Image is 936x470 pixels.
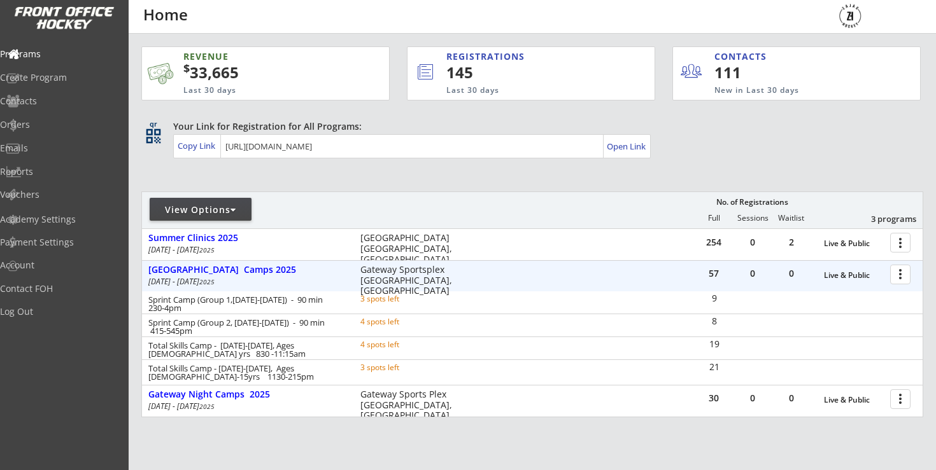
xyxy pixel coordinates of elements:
div: CONTACTS [714,50,772,63]
div: 0 [772,394,811,403]
div: 8 [695,317,733,326]
div: Last 30 days [183,85,329,96]
div: 0 [734,238,772,247]
div: Your Link for Registration for All Programs: [173,120,884,133]
div: 19 [695,340,733,349]
div: Copy Link [178,140,218,151]
div: Total Skills Camp - [DATE]-[DATE], Ages [DEMOGRAPHIC_DATA] yrs 830 -11:15am [148,342,343,358]
div: 0 [772,269,811,278]
div: 57 [695,269,733,278]
div: Live & Public [824,396,884,404]
div: [DATE] - [DATE] [148,246,343,254]
div: 3 spots left [360,364,443,371]
button: more_vert [890,389,911,409]
div: [DATE] - [DATE] [148,403,343,410]
div: Gateway Sportsplex [GEOGRAPHIC_DATA], [GEOGRAPHIC_DATA] [360,265,460,296]
div: 33,665 [183,62,349,83]
div: 0 [734,394,772,403]
div: 2 [772,238,811,247]
div: [DATE] - [DATE] [148,278,343,286]
div: Sprint Camp (Group 2, [DATE]-[DATE]) - 90 min 415-545pm [148,319,343,335]
div: View Options [150,204,252,216]
div: Gateway Night Camps 2025 [148,389,347,400]
div: No. of Registrations [713,198,791,207]
em: 2025 [199,245,215,254]
sup: $ [183,60,190,76]
div: REVENUE [183,50,329,63]
div: 145 [446,62,612,83]
div: Waitlist [772,214,810,223]
div: 0 [734,269,772,278]
div: Total Skills Camp - [DATE]-[DATE], Ages [DEMOGRAPHIC_DATA]-15yrs 1130-215pm [148,364,343,381]
div: New in Last 30 days [714,85,861,96]
div: [GEOGRAPHIC_DATA] Camps 2025 [148,265,347,275]
button: more_vert [890,233,911,252]
div: Summer Clinics 2025 [148,233,347,244]
div: 4 spots left [360,341,443,349]
em: 2025 [199,277,215,286]
div: Open Link [607,141,647,152]
div: [GEOGRAPHIC_DATA] [GEOGRAPHIC_DATA], [GEOGRAPHIC_DATA] [360,233,460,265]
div: 254 [695,238,733,247]
div: Live & Public [824,271,884,280]
div: REGISTRATIONS [446,50,597,63]
a: Open Link [607,137,647,155]
div: 111 [714,62,793,83]
div: 21 [695,363,733,371]
div: Sessions [734,214,772,223]
div: qr [145,120,160,128]
div: 3 programs [850,213,916,225]
div: Live & Public [824,239,884,248]
em: 2025 [199,402,215,411]
div: 30 [695,394,733,403]
div: 3 spots left [360,295,443,303]
div: Last 30 days [446,85,602,96]
div: Gateway Sports Plex [GEOGRAPHIC_DATA], [GEOGRAPHIC_DATA] [360,389,460,421]
div: Full [695,214,733,223]
button: more_vert [890,265,911,284]
div: 9 [695,294,733,303]
div: Sprint Camp (Group 1,[DATE]-[DATE]) - 90 min 230-4pm [148,296,343,312]
button: qr_code [144,127,163,146]
div: 4 spots left [360,318,443,326]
